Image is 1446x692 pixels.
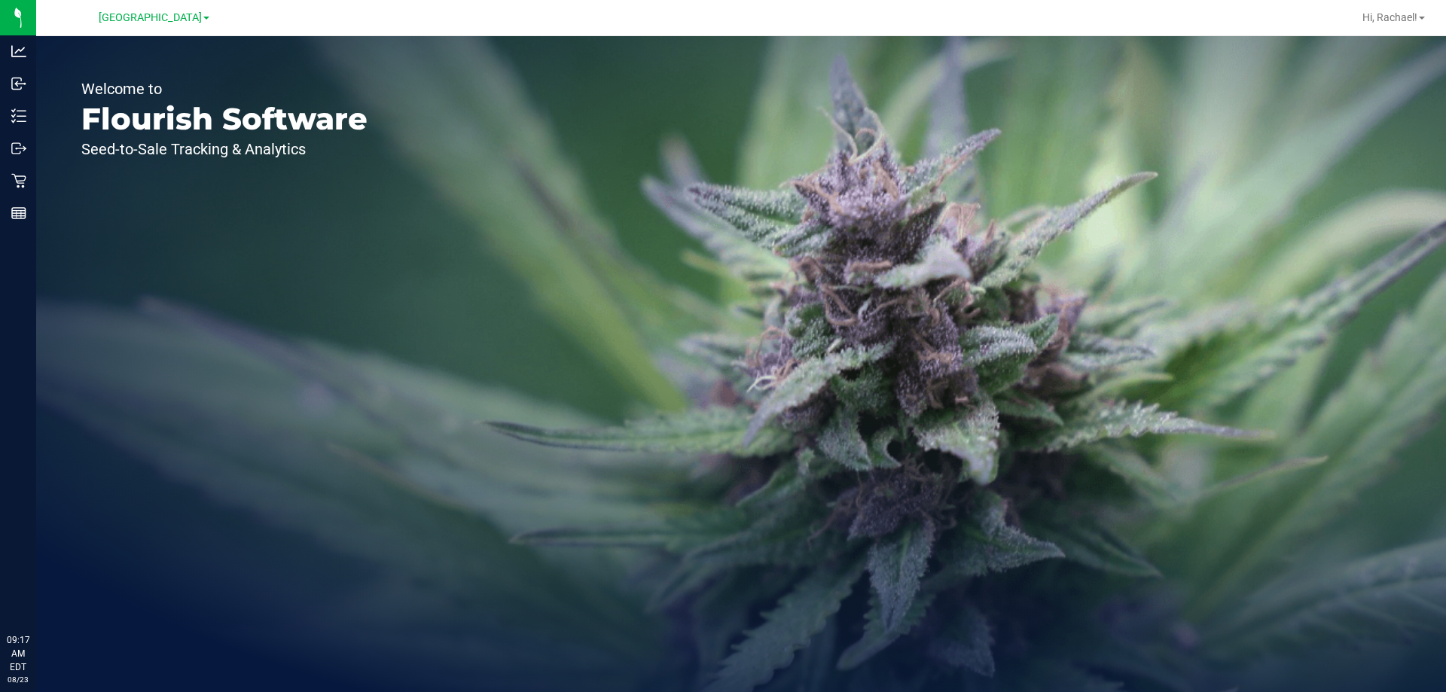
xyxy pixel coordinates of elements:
span: [GEOGRAPHIC_DATA] [99,11,202,24]
inline-svg: Analytics [11,44,26,59]
p: 08/23 [7,674,29,685]
inline-svg: Reports [11,206,26,221]
p: 09:17 AM EDT [7,633,29,674]
iframe: Resource center [15,572,60,617]
inline-svg: Retail [11,173,26,188]
inline-svg: Inbound [11,76,26,91]
p: Seed-to-Sale Tracking & Analytics [81,142,368,157]
inline-svg: Outbound [11,141,26,156]
p: Flourish Software [81,104,368,134]
inline-svg: Inventory [11,108,26,123]
p: Welcome to [81,81,368,96]
span: Hi, Rachael! [1362,11,1417,23]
